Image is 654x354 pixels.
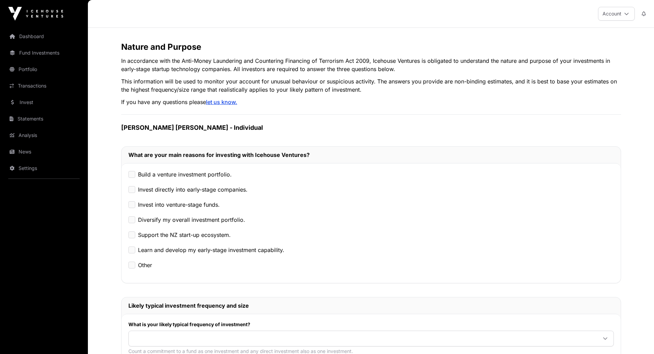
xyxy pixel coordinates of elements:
[138,216,245,224] label: Diversify my overall investment portfolio.
[128,151,614,159] h2: What are your main reasons for investing with Icehouse Ventures?
[138,201,220,209] label: Invest into venture-stage funds.
[5,95,82,110] a: Invest
[138,170,232,179] label: Build a venture investment portfolio.
[5,78,82,93] a: Transactions
[138,231,231,239] label: Support the NZ start-up ecosystem.
[8,7,63,21] img: Icehouse Ventures Logo
[121,98,621,106] p: If you have any questions please
[5,29,82,44] a: Dashboard
[138,246,284,254] label: Learn and develop my early-stage investment capability.
[5,128,82,143] a: Analysis
[598,7,635,21] button: Account
[138,261,152,269] label: Other
[121,77,621,94] p: This information will be used to monitor your account for unusual behaviour or suspicious activit...
[206,99,237,105] a: let us know.
[128,321,614,328] label: What is your likely typical frequency of investment?
[138,185,248,194] label: Invest directly into early-stage companies.
[128,301,614,310] h2: Likely typical investment frequency and size
[620,321,654,354] iframe: Chat Widget
[5,161,82,176] a: Settings
[121,123,621,133] h3: [PERSON_NAME] [PERSON_NAME] - Individual
[121,57,621,73] p: In accordance with the Anti-Money Laundering and Countering Financing of Terrorism Act 2009, Iceh...
[5,144,82,159] a: News
[5,62,82,77] a: Portfolio
[5,45,82,60] a: Fund Investments
[121,42,621,53] h2: Nature and Purpose
[5,111,82,126] a: Statements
